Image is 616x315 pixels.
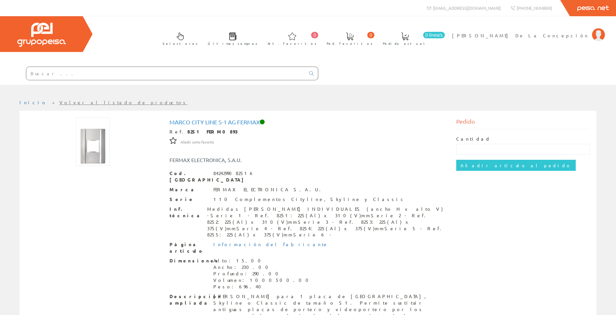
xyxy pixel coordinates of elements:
input: Añadir artículo al pedido [456,160,576,171]
div: Pedido [456,117,590,129]
a: [PERSON_NAME] De La Concepción [452,27,605,33]
label: Cantidad [456,136,491,142]
span: Añadir como favorito [181,140,214,145]
span: Página artículo [170,241,208,254]
img: Foto artículo Marco City Line S-1 Ag Fermax (103.5x150) [76,117,110,166]
div: 8424299082516 [213,170,254,177]
span: Selectores [163,40,198,47]
span: Dimensiones [170,258,208,264]
span: [PERSON_NAME] De La Concepción [452,32,589,39]
span: 0 línea/s [423,32,445,38]
h1: Marco City Line S-1 Ag Fermax [170,119,447,125]
div: Volumen: 1000500.00 [213,277,312,283]
span: 0 [311,32,318,38]
strong: 8251 FERM0893 [187,129,238,134]
a: Inicio [19,99,47,105]
div: 110 Complementos Cityline, Skyline y Classic [213,196,406,203]
span: Inf. técnica [170,206,202,219]
img: Grupo Peisa [17,23,66,47]
span: Serie [170,196,208,203]
span: Pedido actual [383,40,427,47]
div: FERMAX ELECTRONICA S.A.U. [213,186,325,193]
span: Últimas compras [208,40,258,47]
div: Medidas [PERSON_NAME] INDIVIDUALES (ancho H x alto V) -Serie 1 - Ref. 8251: 225(Al) x 310(V)mmSer... [207,206,447,238]
span: [PHONE_NUMBER] [517,5,552,11]
span: 0 [367,32,374,38]
div: Peso: 696.40 [213,283,312,290]
a: Añadir como favorito [181,139,214,145]
a: Últimas compras [201,27,261,49]
span: Marca [170,186,208,193]
span: Descripción ampliada [170,293,208,306]
div: Alto: 15.00 [213,258,312,264]
input: Buscar ... [26,67,305,80]
a: Volver al listado de productos [59,99,188,105]
span: [EMAIL_ADDRESS][DOMAIN_NAME] [433,5,501,11]
a: Información del fabricante [213,241,328,247]
div: FERMAX ELECTRONICA, S.A.U. [165,156,332,164]
span: Art. favoritos [268,40,317,47]
div: Ref. [170,129,447,135]
a: Selectores [156,27,201,49]
span: Cod. [GEOGRAPHIC_DATA] [170,170,208,183]
span: Ped. favoritos [327,40,373,47]
div: Ancho: 230.00 [213,264,312,271]
div: Profundo: 290.00 [213,271,312,277]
